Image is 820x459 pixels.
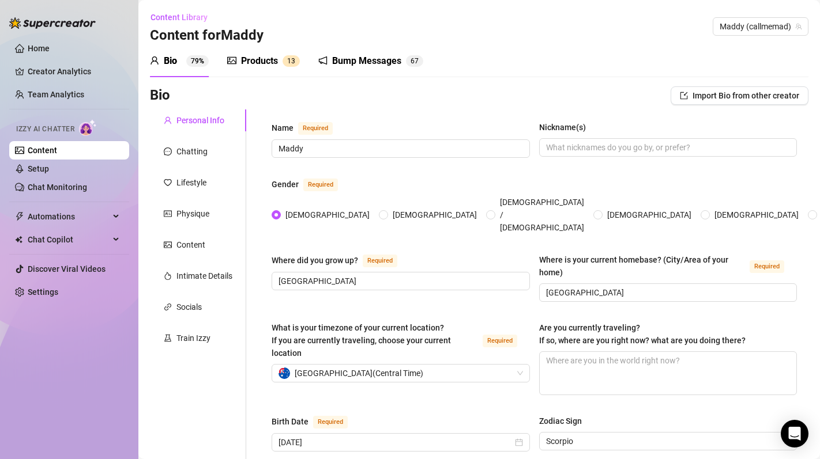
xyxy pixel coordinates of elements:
img: AI Chatter [79,119,97,136]
span: [GEOGRAPHIC_DATA] ( Central Time ) [295,365,423,382]
sup: 67 [406,55,423,67]
span: team [795,23,802,30]
span: [DEMOGRAPHIC_DATA] [710,208,803,221]
div: Bump Messages [332,54,401,68]
a: Setup [28,164,49,173]
span: heart [164,179,172,187]
input: Where did you grow up? [279,275,521,287]
input: Where is your current homebase? (City/Area of your home) [546,286,788,299]
sup: 79% [186,55,209,67]
span: fire [164,272,172,280]
span: Required [750,260,784,273]
span: user [164,116,172,124]
label: Birth Date [272,415,360,428]
div: Gender [272,178,299,191]
span: thunderbolt [15,212,24,221]
span: message [164,147,172,155]
label: Nickname(s) [539,121,594,134]
img: logo-BBDzfeDw.svg [9,17,96,29]
div: Intimate Details [176,270,232,282]
div: Zodiac Sign [539,415,582,427]
label: Gender [272,177,351,191]
div: Open Intercom Messenger [781,420,808,447]
span: import [680,92,688,100]
label: Where is your current homebase? (City/Area of your home) [539,253,798,279]
div: Where did you grow up? [272,254,358,267]
span: Import Bio from other creator [693,91,799,100]
div: Nickname(s) [539,121,586,134]
span: picture [164,241,172,249]
span: Required [313,416,348,428]
a: Content [28,146,57,155]
h3: Content for Maddy [150,26,264,45]
div: Where is your current homebase? (City/Area of your home) [539,253,746,279]
span: Required [303,179,338,191]
span: Scorpio [546,433,791,450]
img: Chat Copilot [15,236,22,244]
div: Birth Date [272,415,309,428]
span: notification [318,56,328,65]
span: Chat Copilot [28,230,110,249]
span: 3 [291,57,295,65]
button: Import Bio from other creator [671,86,808,105]
button: Content Library [150,8,217,26]
div: Personal Info [176,114,224,127]
div: Name [272,122,294,134]
span: Automations [28,207,110,226]
sup: 13 [283,55,300,67]
a: Settings [28,287,58,297]
span: Required [298,122,333,135]
a: Discover Viral Videos [28,264,106,274]
span: Required [483,335,517,347]
span: experiment [164,334,172,342]
span: link [164,303,172,311]
input: Nickname(s) [546,141,788,154]
span: [DEMOGRAPHIC_DATA] [388,208,482,221]
span: [DEMOGRAPHIC_DATA] [603,208,696,221]
a: Team Analytics [28,90,84,99]
span: 7 [415,57,419,65]
span: user [150,56,159,65]
label: Name [272,121,345,135]
span: idcard [164,210,172,218]
div: Physique [176,207,209,220]
img: au [279,367,290,379]
span: Are you currently traveling? If so, where are you right now? what are you doing there? [539,323,746,345]
span: Maddy (callmemad) [720,18,802,35]
span: [DEMOGRAPHIC_DATA] / [DEMOGRAPHIC_DATA] [495,196,589,234]
a: Creator Analytics [28,62,120,81]
span: Izzy AI Chatter [16,124,74,135]
span: Content Library [151,13,208,22]
label: Where did you grow up? [272,253,410,267]
div: Lifestyle [176,176,206,189]
a: Home [28,44,50,53]
span: 6 [411,57,415,65]
div: Train Izzy [176,332,210,344]
input: Name [279,142,521,155]
div: Bio [164,54,177,68]
span: What is your timezone of your current location? If you are currently traveling, choose your curre... [272,323,451,358]
input: Birth Date [279,436,513,449]
div: Products [241,54,278,68]
a: Chat Monitoring [28,183,87,192]
span: [DEMOGRAPHIC_DATA] [281,208,374,221]
div: Chatting [176,145,208,158]
span: picture [227,56,236,65]
label: Zodiac Sign [539,415,590,427]
h3: Bio [150,86,170,105]
span: 1 [287,57,291,65]
div: Content [176,238,205,251]
span: Required [363,255,397,267]
div: Socials [176,301,202,313]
